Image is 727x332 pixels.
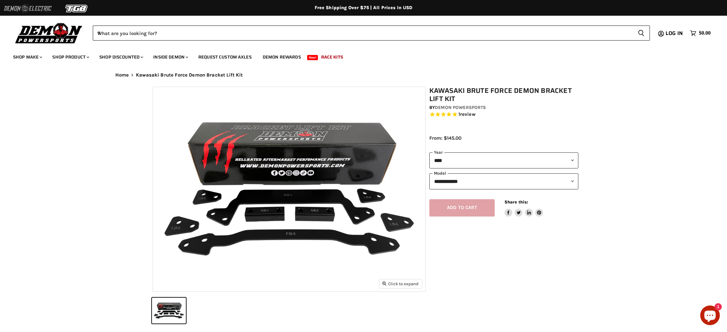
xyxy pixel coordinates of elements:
a: Shop Product [47,50,93,64]
a: Shop Discounted [94,50,147,64]
a: Inside Demon [148,50,192,64]
button: IMAGE thumbnail [152,298,186,323]
select: modal-name [429,173,578,189]
div: by [429,104,578,111]
button: Search [633,26,650,41]
span: Click to expand [382,281,419,286]
span: 1 reviews [458,112,475,117]
span: Share this: [504,200,528,204]
select: year [429,152,578,168]
nav: Breadcrumbs [102,72,625,78]
img: IMAGE [153,87,425,292]
span: Rated 5.0 out of 5 stars 1 reviews [429,111,578,118]
a: Demon Rewards [258,50,306,64]
h1: Kawasaki Brute Force Demon Bracket Lift Kit [429,87,578,103]
span: Log in [666,29,683,37]
span: review [460,112,475,117]
ul: Main menu [8,48,709,64]
aside: Share this: [504,199,543,217]
span: From: $145.00 [429,135,461,141]
a: Request Custom Axles [193,50,256,64]
span: New! [307,55,318,60]
span: Kawasaki Brute Force Demon Bracket Lift Kit [136,72,243,78]
span: $0.00 [699,30,711,36]
a: Shop Make [8,50,46,64]
button: Click to expand [379,279,422,288]
a: Race Kits [316,50,348,64]
a: Home [115,72,129,78]
input: When autocomplete results are available use up and down arrows to review and enter to select [93,26,633,41]
a: Log in [663,30,687,36]
img: TGB Logo 2 [52,2,101,15]
img: Demon Electric Logo 2 [3,2,52,15]
div: Free Shipping Over $75 | All Prices In USD [102,5,625,11]
a: Demon Powersports [435,105,486,110]
a: $0.00 [687,28,714,38]
form: Product [93,26,650,41]
inbox-online-store-chat: Shopify online store chat [698,306,722,327]
img: Demon Powersports [13,21,85,44]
